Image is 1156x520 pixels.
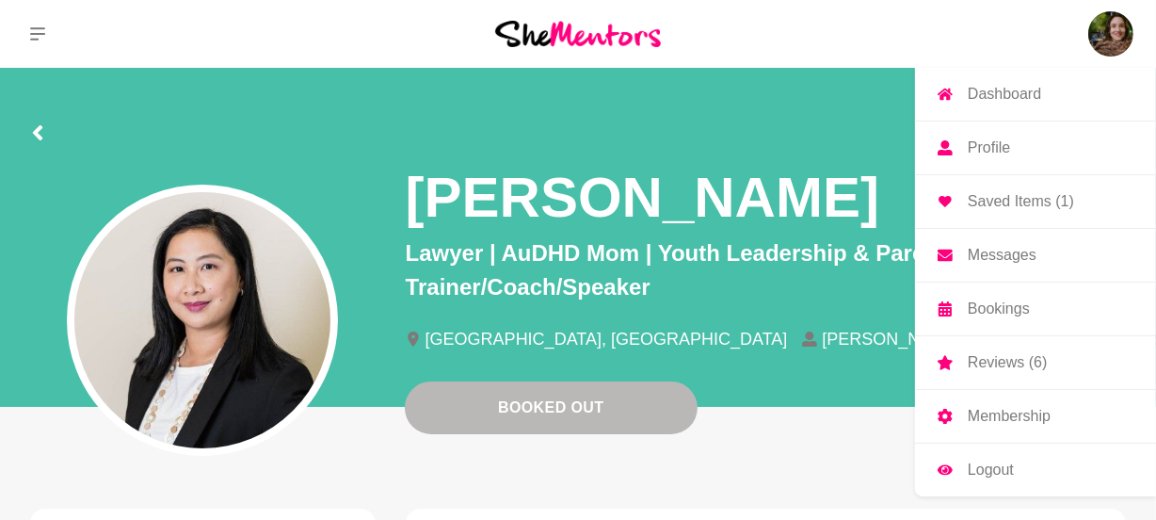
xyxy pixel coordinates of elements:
h1: [PERSON_NAME] [406,162,879,233]
a: Saved Items (1) [915,175,1156,228]
a: Isabella SchurianDashboardProfileSaved Items (1)MessagesBookingsReviews (6)MembershipLogout [1088,11,1133,57]
img: She Mentors Logo [495,21,661,46]
p: Profile [968,140,1010,155]
a: Bookings [915,283,1156,335]
a: Reviews (6) [915,336,1156,389]
li: [GEOGRAPHIC_DATA], [GEOGRAPHIC_DATA] [406,331,803,348]
p: Messages [968,248,1036,263]
img: Isabella Schurian [1088,11,1133,57]
p: Saved Items (1) [968,194,1074,209]
p: Reviews (6) [968,355,1047,370]
p: Bookings [968,301,1030,317]
p: Logout [968,463,1014,478]
a: Messages [915,229,1156,282]
a: Dashboard [915,68,1156,121]
p: Dashboard [968,87,1041,102]
li: [PERSON_NAME][GEOGRAPHIC_DATA] [802,331,1152,348]
p: Lawyer | AuDHD Mom | Youth Leadership & Parenting | Certified Trainer/Coach/Speaker [406,236,1126,304]
p: Membership [968,409,1051,424]
a: Profile [915,122,1156,174]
